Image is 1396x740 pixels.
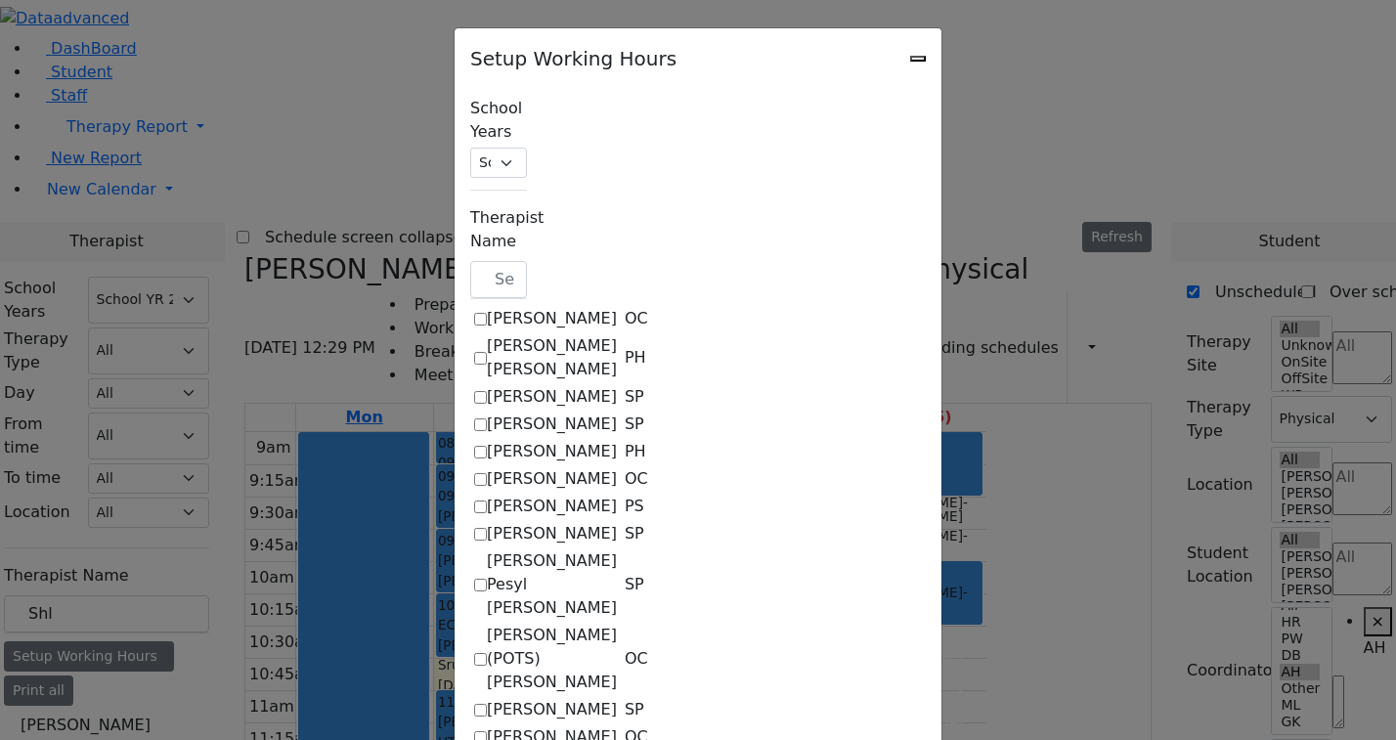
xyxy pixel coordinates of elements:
[487,413,617,436] label: [PERSON_NAME]
[487,440,617,463] label: [PERSON_NAME]
[470,206,544,253] label: Therapist Name
[487,549,617,620] label: [PERSON_NAME] Pesyl [PERSON_NAME]
[487,385,617,409] label: [PERSON_NAME]
[487,624,617,694] label: [PERSON_NAME] (POTS) [PERSON_NAME]
[910,56,926,62] button: Close
[487,698,617,721] label: [PERSON_NAME]
[487,307,617,330] label: [PERSON_NAME]
[487,334,617,381] label: [PERSON_NAME] [PERSON_NAME]
[487,467,617,491] label: [PERSON_NAME]
[487,522,617,545] label: [PERSON_NAME]
[470,97,527,144] label: School Years
[470,44,676,73] h5: Setup Working Hours
[470,261,527,298] input: Search
[487,495,617,518] label: [PERSON_NAME]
